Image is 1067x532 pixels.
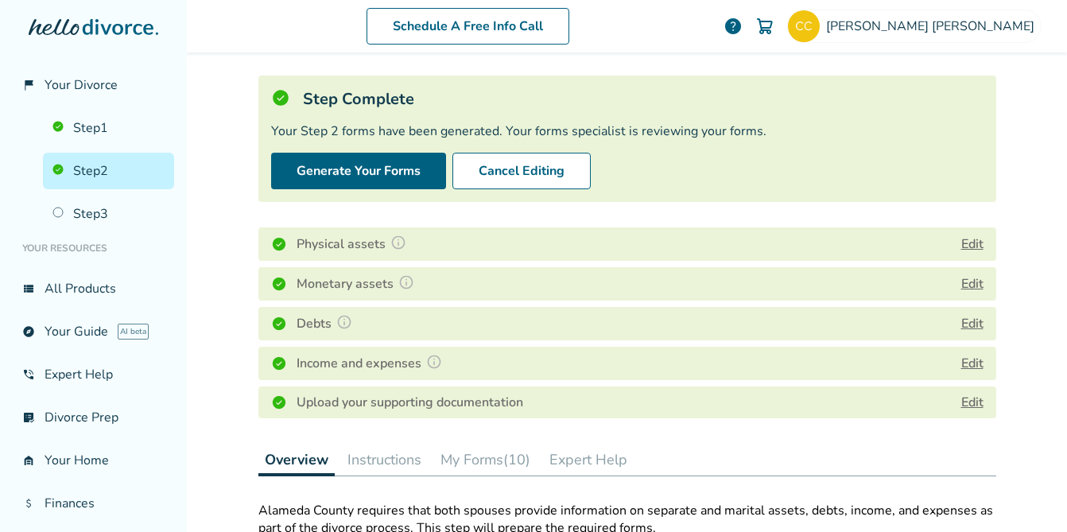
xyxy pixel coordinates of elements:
[271,153,446,189] button: Generate Your Forms
[755,17,774,36] img: Cart
[297,274,419,294] h4: Monetary assets
[118,324,149,340] span: AI beta
[271,394,287,410] img: Completed
[22,79,35,91] span: flag_2
[22,454,35,467] span: garage_home
[13,356,174,393] a: phone_in_talkExpert Help
[826,17,1041,35] span: [PERSON_NAME] [PERSON_NAME]
[13,313,174,350] a: exploreYour GuideAI beta
[297,353,447,374] h4: Income and expenses
[22,411,35,424] span: list_alt_check
[271,355,287,371] img: Completed
[452,153,591,189] button: Cancel Editing
[43,110,174,146] a: Step1
[341,444,428,476] button: Instructions
[297,313,357,334] h4: Debts
[45,76,118,94] span: Your Divorce
[22,282,35,295] span: view_list
[13,232,174,264] li: Your Resources
[961,274,984,293] button: Edit
[987,456,1067,532] iframe: Chat Widget
[724,17,743,36] a: help
[961,394,984,411] a: Edit
[297,234,411,254] h4: Physical assets
[43,153,174,189] a: Step2
[271,316,287,332] img: Completed
[13,270,174,307] a: view_listAll Products
[961,354,984,373] button: Edit
[43,196,174,232] a: Step3
[961,314,984,333] button: Edit
[271,236,287,252] img: Completed
[22,368,35,381] span: phone_in_talk
[390,235,406,250] img: Question Mark
[297,393,523,412] h4: Upload your supporting documentation
[22,325,35,338] span: explore
[961,235,984,254] button: Edit
[13,67,174,103] a: flag_2Your Divorce
[258,444,335,476] button: Overview
[398,274,414,290] img: Question Mark
[426,354,442,370] img: Question Mark
[13,442,174,479] a: garage_homeYour Home
[434,444,537,476] button: My Forms(10)
[13,485,174,522] a: attach_moneyFinances
[22,497,35,510] span: attach_money
[303,88,414,110] h5: Step Complete
[271,276,287,292] img: Completed
[336,314,352,330] img: Question Mark
[13,399,174,436] a: list_alt_checkDivorce Prep
[271,122,984,140] div: Your Step 2 forms have been generated. Your forms specialist is reviewing your forms.
[543,444,634,476] button: Expert Help
[367,8,569,45] a: Schedule A Free Info Call
[788,10,820,42] img: checy16@gmail.com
